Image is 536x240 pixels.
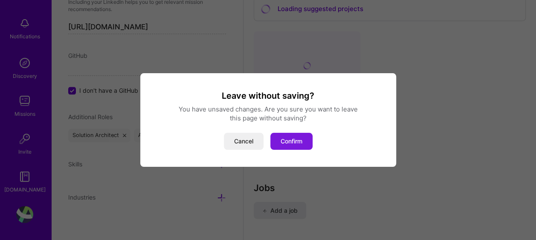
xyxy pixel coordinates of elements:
[140,73,396,167] div: modal
[224,133,264,150] button: Cancel
[151,114,386,123] div: this page without saving?
[270,133,313,150] button: Confirm
[151,105,386,114] div: You have unsaved changes. Are you sure you want to leave
[151,90,386,101] h3: Leave without saving?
